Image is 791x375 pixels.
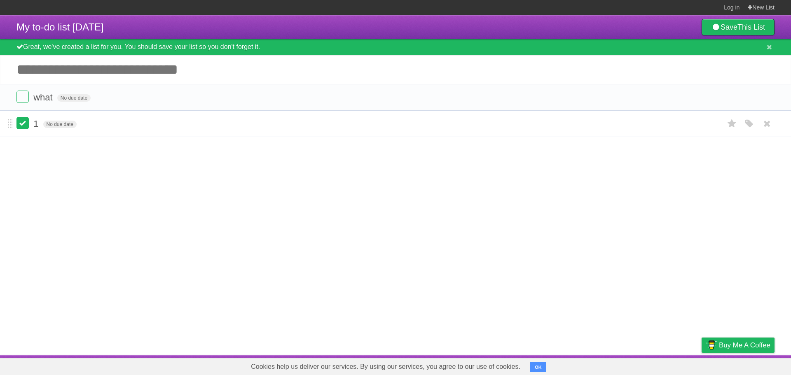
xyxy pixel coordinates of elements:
[663,357,681,373] a: Terms
[530,362,546,372] button: OK
[243,359,529,375] span: Cookies help us deliver our services. By using our services, you agree to our use of cookies.
[724,117,740,130] label: Star task
[57,94,91,102] span: No due date
[16,117,29,129] label: Done
[706,338,717,352] img: Buy me a coffee
[33,92,54,102] span: what
[737,23,765,31] b: This List
[33,119,40,129] span: 1
[592,357,609,373] a: About
[691,357,712,373] a: Privacy
[702,338,775,353] a: Buy me a coffee
[16,21,104,33] span: My to-do list [DATE]
[702,19,775,35] a: SaveThis List
[16,91,29,103] label: Done
[723,357,775,373] a: Suggest a feature
[719,338,770,352] span: Buy me a coffee
[619,357,653,373] a: Developers
[43,121,77,128] span: No due date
